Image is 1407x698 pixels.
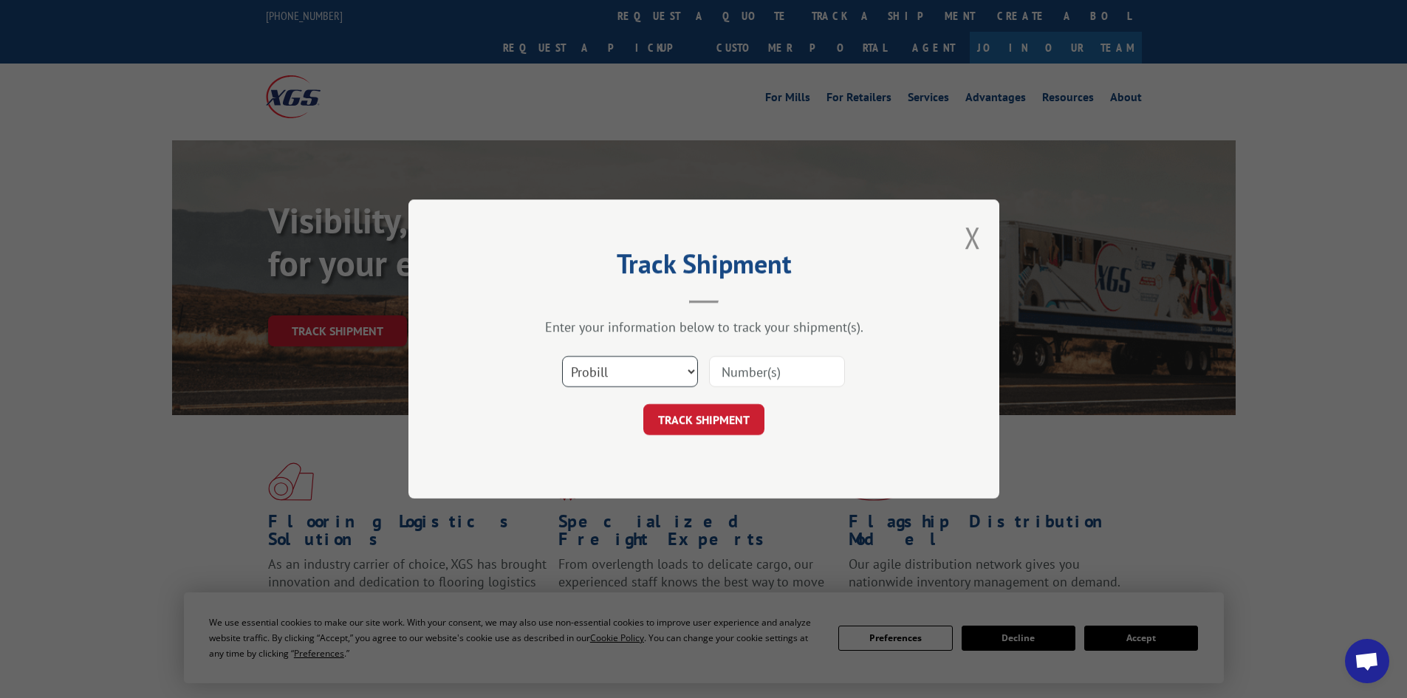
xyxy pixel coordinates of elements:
div: Open chat [1345,639,1389,683]
button: Close modal [965,218,981,257]
div: Enter your information below to track your shipment(s). [482,318,925,335]
input: Number(s) [709,356,845,387]
button: TRACK SHIPMENT [643,404,764,435]
h2: Track Shipment [482,253,925,281]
